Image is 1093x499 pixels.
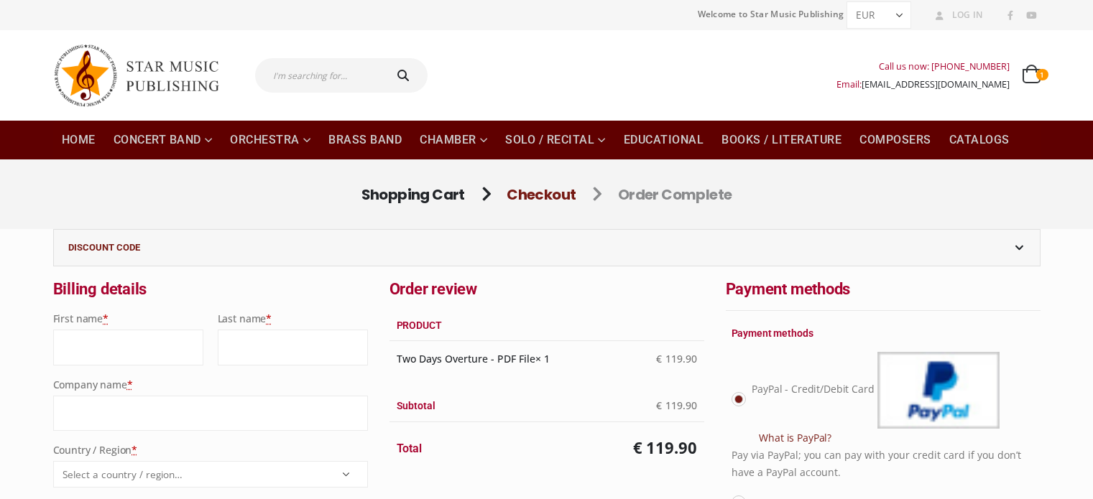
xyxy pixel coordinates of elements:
[656,398,662,412] span: €
[54,230,1040,266] a: DISCOUNT CODE
[53,121,104,159] a: Home
[1001,6,1020,25] a: Facebook
[633,437,697,458] bdi: 119.90
[389,278,704,301] h3: Order review
[656,352,697,365] bdi: 119.90
[633,437,642,458] span: €
[1022,6,1041,25] a: Youtube
[266,312,272,325] abbr: required
[862,78,1010,90] a: [EMAIL_ADDRESS][DOMAIN_NAME]
[656,398,697,412] bdi: 119.90
[836,75,1010,93] div: Email:
[132,443,137,457] abbr: required
[851,121,940,159] a: Composers
[255,58,382,93] input: I'm searching for...
[397,441,596,457] h4: Total
[656,352,662,365] span: €
[726,325,1041,341] h4: Payment methods
[221,121,319,159] a: Orchestra
[53,37,233,113] img: Star Music Publishing
[361,185,465,205] a: Shopping Cart
[382,58,428,93] button: Search
[1036,69,1048,80] span: 1
[507,185,576,205] a: Checkout
[389,341,604,377] td: Two Days Overture - PDF File
[53,310,203,327] label: First name
[732,447,1035,481] p: Pay via PayPal; you can pay with your credit card if you don’t have a PayPal account.
[397,398,596,414] h4: Subtotal
[759,429,831,447] a: What is PayPal?
[713,121,850,159] a: Books / Literature
[726,278,1041,301] h3: Payment methods
[752,352,1034,447] label: PayPal - Credit/Debit Card
[218,310,368,327] label: Last name
[941,121,1018,159] a: Catalogs
[497,121,614,159] a: Solo / Recital
[53,442,368,459] label: Country / Region
[411,121,496,159] a: Chamber
[836,57,1010,75] div: Call us now: [PHONE_NUMBER]
[103,312,109,325] abbr: required
[53,278,368,301] h3: Billing details
[698,4,844,25] span: Welcome to Star Music Publishing
[535,352,550,365] strong: × 1
[877,352,1000,429] img: PayPal acceptance mark
[930,6,983,24] a: Log In
[615,121,713,159] a: Educational
[320,121,410,159] a: Brass Band
[105,121,221,159] a: Concert Band
[127,378,133,391] abbr: required
[397,317,697,333] h4: Product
